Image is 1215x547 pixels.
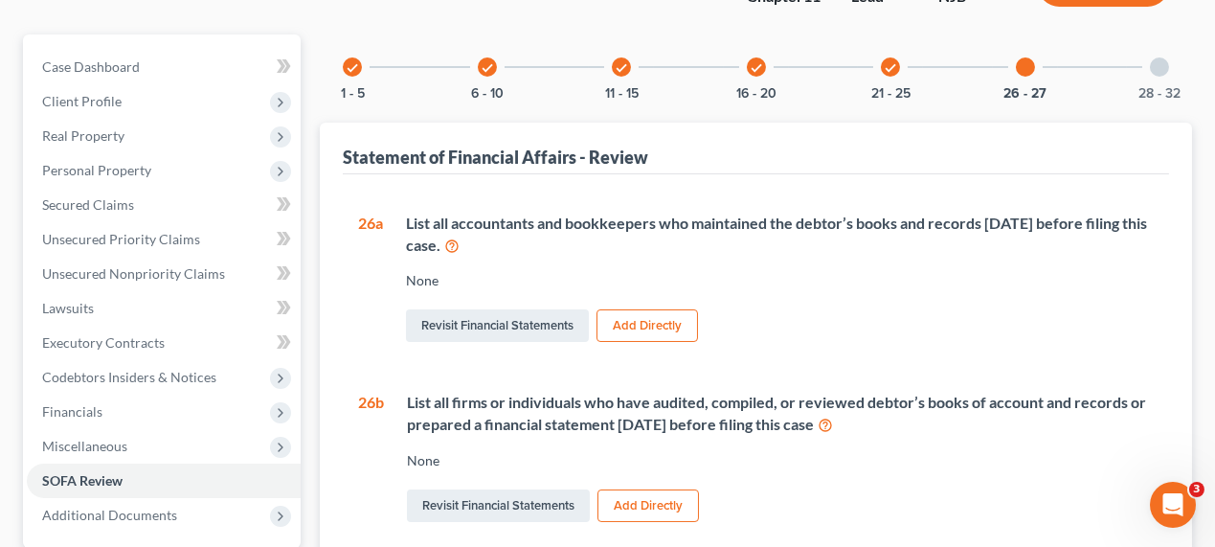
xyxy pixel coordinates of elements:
[736,87,776,101] button: 16 - 20
[42,265,225,282] span: Unsecured Nonpriority Claims
[597,490,699,522] button: Add Directly
[42,162,151,178] span: Personal Property
[471,87,504,101] button: 6 - 10
[42,438,127,454] span: Miscellaneous
[406,271,1154,290] div: None
[42,231,200,247] span: Unsecured Priority Claims
[42,58,140,75] span: Case Dashboard
[884,61,897,75] i: check
[27,222,301,257] a: Unsecured Priority Claims
[358,392,384,526] div: 26b
[1189,482,1204,497] span: 3
[750,61,763,75] i: check
[615,61,628,75] i: check
[42,127,124,144] span: Real Property
[42,334,165,351] span: Executory Contracts
[42,93,122,109] span: Client Profile
[406,213,1154,257] div: List all accountants and bookkeepers who maintained the debtor’s books and records [DATE] before ...
[27,464,301,498] a: SOFA Review
[42,300,94,316] span: Lawsuits
[42,196,134,213] span: Secured Claims
[407,392,1154,436] div: List all firms or individuals who have audited, compiled, or reviewed debtor’s books of account a...
[1138,87,1181,101] button: 28 - 32
[341,87,365,101] button: 1 - 5
[1150,482,1196,528] iframe: Intercom live chat
[407,451,1154,470] div: None
[346,61,359,75] i: check
[27,50,301,84] a: Case Dashboard
[42,507,177,523] span: Additional Documents
[42,472,123,489] span: SOFA Review
[407,490,590,522] a: Revisit Financial Statements
[871,87,911,101] button: 21 - 25
[27,326,301,360] a: Executory Contracts
[605,87,639,101] button: 11 - 15
[42,403,102,420] span: Financials
[42,369,216,385] span: Codebtors Insiders & Notices
[27,188,301,222] a: Secured Claims
[596,309,698,342] button: Add Directly
[27,257,301,291] a: Unsecured Nonpriority Claims
[1003,87,1046,101] button: 26 - 27
[358,213,383,347] div: 26a
[481,61,494,75] i: check
[406,309,589,342] a: Revisit Financial Statements
[27,291,301,326] a: Lawsuits
[343,146,648,169] div: Statement of Financial Affairs - Review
